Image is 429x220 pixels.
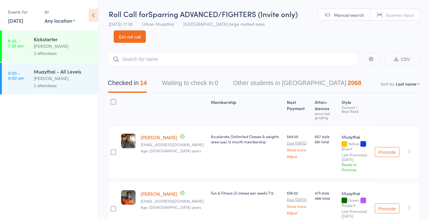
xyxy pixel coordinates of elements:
[34,36,93,43] div: Kickstarter
[141,134,177,141] a: [PERSON_NAME]
[211,190,282,195] div: Fun & Fitness (3 classes per week) T12
[114,30,146,43] a: Exit roll call
[342,162,370,172] div: Ready to Promote
[342,141,370,151] div: Yellow
[141,204,201,210] span: Age: [DEMOGRAPHIC_DATA] years
[34,50,93,57] div: 3 attendees
[2,63,98,94] a: 8:00 -9:00 amMuaythai - All Levels[PERSON_NAME]2 attendees
[384,53,420,66] button: CSV
[342,203,353,207] div: Purple
[287,190,310,215] div: $39.00
[342,198,370,207] div: Green
[287,204,310,208] a: Show more
[141,199,206,203] small: dimeluigi@live.com
[342,105,370,113] div: Current / Next Rank
[348,79,362,86] div: 2068
[315,195,337,201] span: 496 total
[148,9,298,19] span: Sparring ADVANCED/FIGHTERS (Invite only)
[287,197,310,202] small: Due [DATE]
[233,76,362,93] button: Other students in [GEOGRAPHIC_DATA]2068
[342,134,370,140] div: Muaythai
[285,96,312,123] div: Next Payment
[381,81,395,87] label: Sort by
[334,12,364,18] span: Manual search
[141,191,177,197] a: [PERSON_NAME]
[287,148,310,152] a: Show more
[315,139,337,144] span: 681 total
[162,76,218,93] button: Waiting to check in0
[140,79,147,86] div: 14
[312,96,339,123] div: Atten­dances
[339,96,372,123] div: Style
[34,43,93,50] div: [PERSON_NAME]
[375,147,400,157] button: Promote
[183,21,265,27] span: [GEOGRAPHIC_DATA] large matted area
[8,38,24,48] time: 6:45 - 7:30 am
[287,211,310,215] a: Adjust
[45,7,75,17] div: At
[121,190,136,205] img: image1579159888.png
[34,82,93,89] div: 2 attendees
[141,148,201,153] span: Age: [DEMOGRAPHIC_DATA] years
[211,134,282,144] div: Accelerate (Unlimited Classes & weights area use) 12 month membership
[8,17,23,24] a: [DATE]
[2,30,98,62] a: 6:45 -7:30 amKickstarter[PERSON_NAME]3 attendees
[109,21,133,27] span: [DATE] 17:30
[215,79,218,86] div: 0
[315,190,337,195] span: 473 style
[287,134,310,158] div: $49.00
[34,68,93,75] div: Muaythai - All Levels
[315,111,337,119] div: since last grading
[109,9,148,19] span: Roll Call for
[141,142,206,147] small: cci182843@gmail.com
[315,134,337,139] span: 657 style
[342,209,370,218] small: Last Promoted: [DATE]
[8,70,24,80] time: 8:00 - 9:00 am
[287,141,310,145] small: Due [DATE]
[287,154,310,158] a: Adjust
[208,96,284,123] div: Membership
[108,52,358,66] input: Search by name
[108,76,147,93] button: Checked in14
[342,190,370,196] div: Muaythai
[8,7,38,17] div: Events for
[34,75,93,82] div: [PERSON_NAME]
[121,134,136,148] img: image1666563921.png
[375,204,400,213] button: Promote
[142,21,174,27] span: Urban Muaythai
[45,17,75,24] div: Any location
[396,81,417,87] div: Last name
[342,147,349,151] div: Blue
[342,153,370,162] small: Last Promoted: [DATE]
[386,12,414,18] span: Scanner input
